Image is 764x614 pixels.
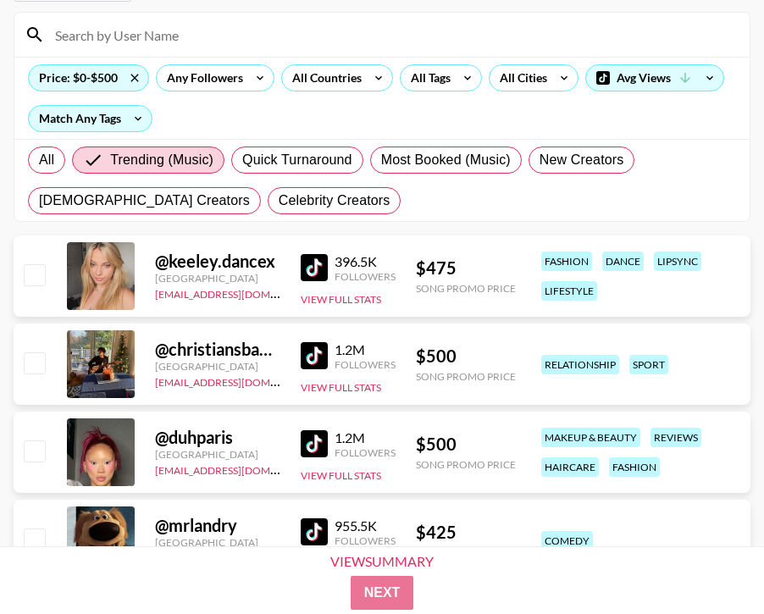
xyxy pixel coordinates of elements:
button: View Full Stats [301,293,381,306]
div: Any Followers [157,65,246,91]
div: Avg Views [586,65,723,91]
div: 396.5K [335,253,396,270]
div: @ duhparis [155,427,280,448]
div: fashion [541,252,592,271]
a: [EMAIL_ADDRESS][DOMAIN_NAME] [155,285,325,301]
img: TikTok [301,254,328,281]
div: Song Promo Price [416,370,516,383]
div: lifestyle [541,281,597,301]
div: All Tags [401,65,454,91]
div: [GEOGRAPHIC_DATA] [155,536,280,549]
span: Most Booked (Music) [381,150,511,170]
div: Song Promo Price [416,458,516,471]
div: sport [629,355,668,374]
div: Followers [335,446,396,459]
div: comedy [541,531,593,550]
span: Quick Turnaround [242,150,352,170]
span: [DEMOGRAPHIC_DATA] Creators [39,191,250,211]
div: 955.5K [335,517,396,534]
div: $ 475 [416,257,516,279]
div: relationship [541,355,619,374]
div: @ mrlandry [155,515,280,536]
div: dance [602,252,644,271]
div: reviews [651,428,701,447]
div: fashion [609,457,660,477]
input: Search by User Name [45,21,739,48]
img: TikTok [301,430,328,457]
div: $ 500 [416,346,516,367]
div: 1.2M [335,341,396,358]
div: [GEOGRAPHIC_DATA] [155,360,280,373]
span: New Creators [540,150,624,170]
div: 1.2M [335,429,396,446]
div: All Cities [490,65,551,91]
div: Match Any Tags [29,106,152,131]
a: [EMAIL_ADDRESS][DOMAIN_NAME] [155,461,325,477]
div: makeup & beauty [541,428,640,447]
button: Next [351,576,414,610]
div: Song Promo Price [416,282,516,295]
span: All [39,150,54,170]
div: [GEOGRAPHIC_DATA] [155,272,280,285]
div: Followers [335,534,396,547]
div: haircare [541,457,599,477]
div: $ 500 [416,434,516,455]
div: [GEOGRAPHIC_DATA] [155,448,280,461]
div: Followers [335,358,396,371]
img: TikTok [301,342,328,369]
div: lipsync [654,252,701,271]
div: @ christiansbanned [155,339,280,360]
img: TikTok [301,518,328,545]
button: View Full Stats [301,381,381,394]
div: @ keeley.dancex [155,251,280,272]
button: View Full Stats [301,469,381,482]
span: Celebrity Creators [279,191,390,211]
div: View Summary [316,554,448,569]
div: $ 425 [416,522,516,543]
a: [EMAIL_ADDRESS][DOMAIN_NAME] [155,373,325,389]
div: All Countries [282,65,365,91]
div: Price: $0-$500 [29,65,148,91]
div: Followers [335,270,396,283]
span: Trending (Music) [110,150,213,170]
